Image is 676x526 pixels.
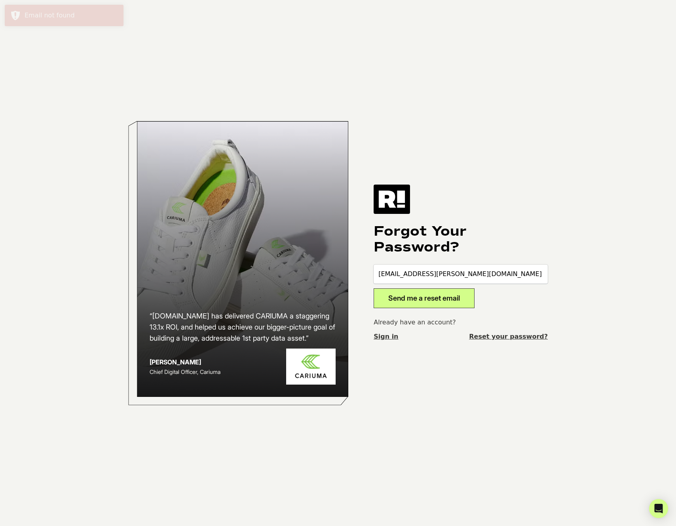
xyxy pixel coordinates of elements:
div: Email not found [25,11,118,20]
button: Send me a reset email [374,288,475,308]
div: Open Intercom Messenger [649,499,668,518]
p: Already have an account? [374,318,548,327]
a: Sign in [374,332,398,341]
img: Retention.com [374,185,410,214]
strong: [PERSON_NAME] [150,358,201,366]
h2: “[DOMAIN_NAME] has delivered CARIUMA a staggering 13.1x ROI, and helped us achieve our bigger-pic... [150,311,336,344]
span: Chief Digital Officer, Cariuma [150,368,220,375]
img: Cariuma [286,349,336,385]
a: Reset your password? [469,332,548,341]
h1: Forgot Your Password? [374,223,548,255]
